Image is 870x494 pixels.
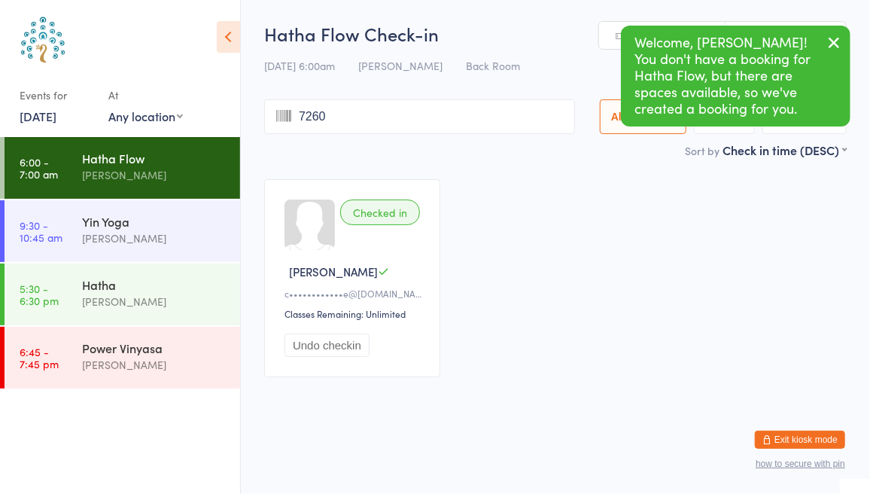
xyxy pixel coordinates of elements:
[289,264,378,279] span: [PERSON_NAME]
[284,287,424,300] div: c••••••••••••e@[DOMAIN_NAME]
[82,293,227,310] div: [PERSON_NAME]
[20,156,58,180] time: 6:00 - 7:00 am
[5,137,240,199] a: 6:00 -7:00 amHatha Flow[PERSON_NAME]
[722,142,847,158] div: Check in time (DESC)
[284,334,370,357] button: Undo checkin
[685,143,719,158] label: Sort by
[466,58,520,73] span: Back Room
[82,356,227,374] div: [PERSON_NAME]
[20,219,62,243] time: 9:30 - 10:45 am
[5,200,240,262] a: 9:30 -10:45 amYin Yoga[PERSON_NAME]
[20,282,59,306] time: 5:30 - 6:30 pm
[20,346,59,370] time: 6:45 - 7:45 pm
[15,11,71,68] img: Australian School of Meditation & Yoga
[264,99,575,134] input: Search
[82,166,227,184] div: [PERSON_NAME]
[82,213,227,230] div: Yin Yoga
[358,58,443,73] span: [PERSON_NAME]
[340,200,420,225] div: Checked in
[756,459,845,469] button: how to secure with pin
[755,431,845,449] button: Exit kiosk mode
[108,108,183,124] div: Any location
[284,307,424,320] div: Classes Remaining: Unlimited
[20,108,56,124] a: [DATE]
[20,83,93,108] div: Events for
[82,276,227,293] div: Hatha
[5,327,240,389] a: 6:45 -7:45 pmPower Vinyasa[PERSON_NAME]
[621,26,850,127] div: Welcome, [PERSON_NAME]! You don't have a booking for Hatha Flow, but there are spaces available, ...
[264,21,847,46] h2: Hatha Flow Check-in
[264,58,335,73] span: [DATE] 6:00am
[108,83,183,108] div: At
[5,264,240,325] a: 5:30 -6:30 pmHatha[PERSON_NAME]
[82,340,227,356] div: Power Vinyasa
[600,99,687,134] button: All Bookings
[82,150,227,166] div: Hatha Flow
[82,230,227,247] div: [PERSON_NAME]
